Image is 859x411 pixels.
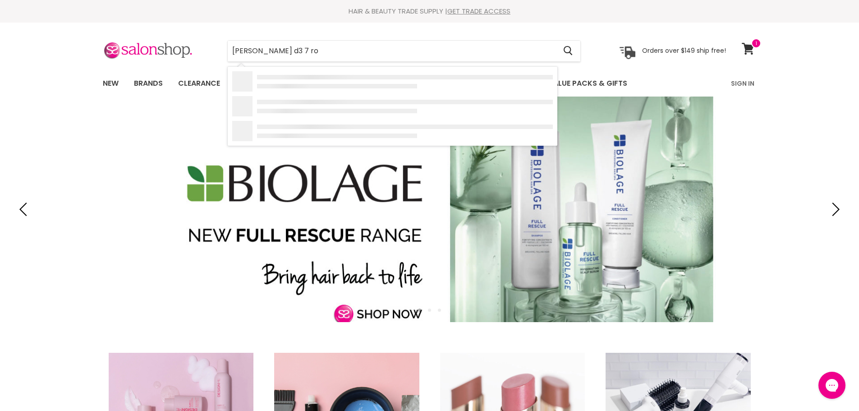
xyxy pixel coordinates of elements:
[228,41,556,61] input: Search
[16,200,34,218] button: Previous
[92,70,768,97] nav: Main
[814,369,850,402] iframe: Gorgias live chat messenger
[556,41,580,61] button: Search
[438,309,441,312] li: Page dot 3
[227,40,581,62] form: Product
[127,74,170,93] a: Brands
[542,74,634,93] a: Value Packs & Gifts
[726,74,760,93] a: Sign In
[96,74,125,93] a: New
[418,309,421,312] li: Page dot 1
[171,74,227,93] a: Clearance
[447,6,510,16] a: GET TRADE ACCESS
[96,70,680,97] ul: Main menu
[642,46,726,55] p: Orders over $149 ship free!
[428,309,431,312] li: Page dot 2
[825,200,843,218] button: Next
[92,7,768,16] div: HAIR & BEAUTY TRADE SUPPLY |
